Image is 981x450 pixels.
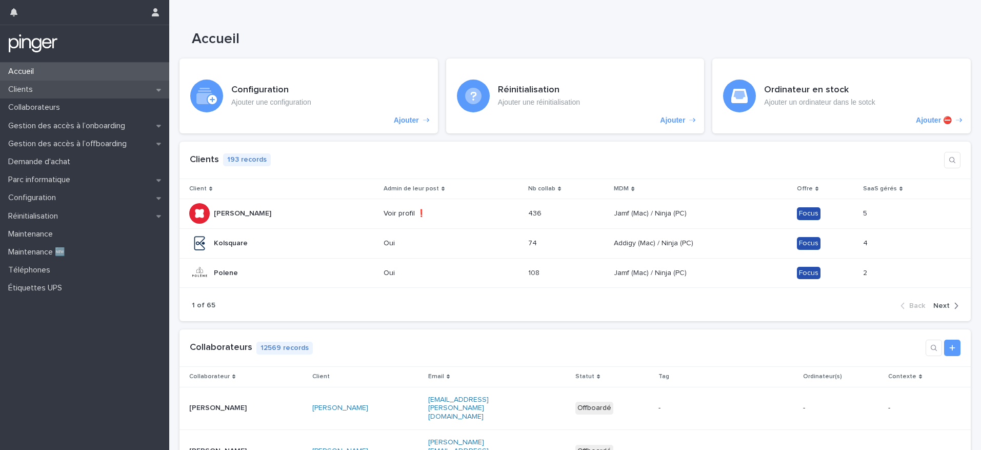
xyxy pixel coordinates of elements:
p: 193 records [223,153,271,166]
p: 1 of 65 [192,301,215,310]
p: [PERSON_NAME] [214,207,273,218]
p: Tag [658,371,669,382]
p: Ajouter [660,116,685,125]
div: Focus [797,207,820,220]
p: Jamf (Mac) / Ninja (PC) [614,267,689,278]
p: Clients [4,85,41,94]
p: - [888,404,961,413]
a: Ajouter ⛔️ [712,58,971,133]
div: Focus [797,237,820,250]
p: Gestion des accès à l’offboarding [4,139,135,149]
h3: Configuration [231,85,311,96]
a: [EMAIL_ADDRESS][PERSON_NAME][DOMAIN_NAME] [428,396,489,421]
p: Réinitialisation [4,211,66,221]
p: 12569 records [256,342,313,355]
a: [PERSON_NAME] [312,404,368,413]
p: Oui [384,239,469,248]
h3: Réinitialisation [498,85,580,96]
p: 2 [863,267,869,278]
p: 74 [528,237,539,248]
tr: KolsquareKolsquare Oui7474 Addigy (Mac) / Ninja (PC)Addigy (Mac) / Ninja (PC) Focus44 [179,228,971,258]
p: Offre [797,183,813,194]
p: Demande d'achat [4,157,78,167]
p: Email [428,371,444,382]
p: Maintenance 🆕 [4,247,73,257]
p: 5 [863,207,869,218]
p: Ajouter une réinitialisation [498,98,580,107]
p: Admin de leur post [384,183,439,194]
p: SaaS gérés [863,183,897,194]
p: Statut [575,371,594,382]
tr: [PERSON_NAME][PERSON_NAME] [PERSON_NAME] [EMAIL_ADDRESS][PERSON_NAME][DOMAIN_NAME]Offboardé--- [179,387,971,429]
p: Parc informatique [4,175,78,185]
p: 108 [528,267,542,278]
a: Add new record [944,340,960,356]
p: Collaborateur [189,371,230,382]
p: Maintenance [4,229,61,239]
p: Ajouter une configuration [231,98,311,107]
p: Kolsquare [214,237,250,248]
tr: [PERSON_NAME][PERSON_NAME] Voir profil ❗436436 Jamf (Mac) / Ninja (PC)Jamf (Mac) / Ninja (PC) Foc... [179,199,971,228]
p: Ajouter un ordinateur dans le sotck [764,98,875,107]
p: Téléphones [4,265,58,275]
p: [PERSON_NAME] [189,402,249,413]
p: - [803,404,876,413]
p: - [658,404,732,413]
span: Back [909,302,925,309]
p: Ajouter ⛔️ [916,116,952,125]
p: Voir profil ❗ [384,209,469,218]
div: Offboardé [575,402,613,415]
h1: Accueil [192,31,691,48]
p: Ajouter [394,116,419,125]
p: Oui [384,269,469,278]
p: Étiquettes UPS [4,283,70,293]
p: Ordinateur(s) [803,371,842,382]
p: MDM [614,183,629,194]
p: Jamf (Mac) / Ninja (PC) [614,207,689,218]
a: Ajouter [179,58,438,133]
p: Collaborateurs [4,103,68,112]
a: Clients [190,155,219,164]
p: Client [189,183,207,194]
p: Accueil [4,67,42,76]
button: Next [929,301,958,310]
p: Contexte [888,371,916,382]
span: Next [933,302,950,309]
h3: Ordinateur en stock [764,85,875,96]
p: Client [312,371,330,382]
p: Configuration [4,193,64,203]
img: mTgBEunGTSyRkCgitkcU [8,33,58,54]
p: Addigy (Mac) / Ninja (PC) [614,237,695,248]
p: Polene [214,267,240,278]
p: 4 [863,237,870,248]
button: Back [900,301,929,310]
a: Ajouter [446,58,705,133]
tr: PolenePolene Oui108108 Jamf (Mac) / Ninja (PC)Jamf (Mac) / Ninja (PC) Focus22 [179,258,971,288]
div: Focus [797,267,820,280]
p: Gestion des accès à l’onboarding [4,121,133,131]
p: 436 [528,207,544,218]
a: Collaborateurs [190,343,252,352]
p: Nb collab [528,183,555,194]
